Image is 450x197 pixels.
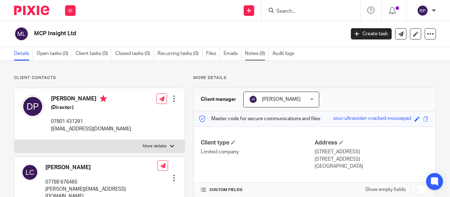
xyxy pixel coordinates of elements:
img: svg%3E [21,95,44,118]
img: svg%3E [14,26,29,41]
h4: [PERSON_NAME] [45,164,157,171]
i: Primary [100,95,107,102]
p: More details [143,143,166,149]
p: [STREET_ADDRESS] [315,148,429,155]
img: svg%3E [21,164,38,181]
img: svg%3E [417,5,428,16]
h5: (Director) [51,104,131,111]
div: sour-ultraviolet-cracked-mousepad [333,115,411,123]
p: Master code for secure communications and files [199,115,320,122]
a: Emails [224,47,242,61]
a: Recurring tasks (0) [157,47,202,61]
img: svg%3E [249,95,257,104]
p: [STREET_ADDRESS] [315,156,429,163]
input: Search [276,8,339,15]
a: Notes (9) [245,47,269,61]
h4: CUSTOM FIELDS [201,187,315,193]
p: [EMAIL_ADDRESS][DOMAIN_NAME] [51,125,131,133]
p: 07789 676465 [45,179,157,186]
p: Client contacts [14,75,185,81]
a: Audit logs [272,47,298,61]
span: [PERSON_NAME] [262,97,301,102]
p: 07801 431291 [51,118,131,125]
a: Client tasks (0) [76,47,112,61]
p: [GEOGRAPHIC_DATA] [315,163,429,170]
a: Create task [351,28,392,39]
img: Pixie [14,6,49,15]
p: Limited company [201,148,315,155]
a: Details [14,47,33,61]
h4: Address [315,139,429,147]
h4: [PERSON_NAME] [51,95,131,104]
p: More details [193,75,436,81]
label: Show empty fields [365,186,406,193]
h3: Client manager [201,96,236,103]
a: Closed tasks (0) [115,47,154,61]
h4: Client type [201,139,315,147]
a: Open tasks (0) [37,47,72,61]
h2: MCP Insight Ltd [34,30,279,37]
a: Files [206,47,220,61]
